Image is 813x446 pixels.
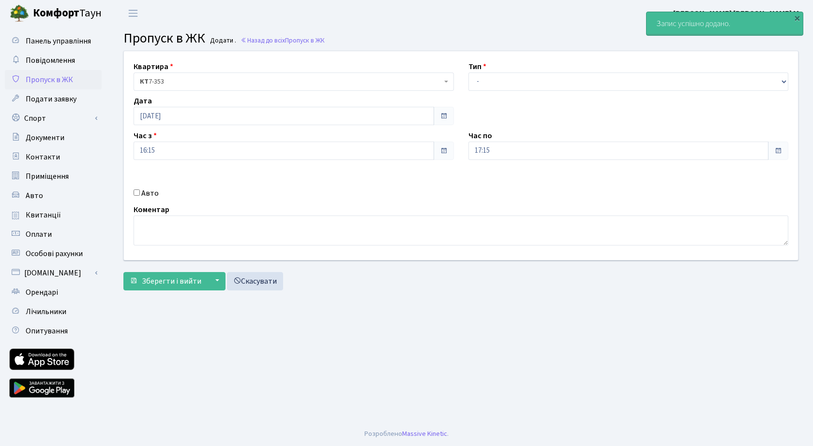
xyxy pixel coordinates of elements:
[5,31,102,51] a: Панель управління
[134,72,454,91] span: <b>КТ</b>&nbsp;&nbsp;&nbsp;&nbsp;7-353
[5,147,102,167] a: Контакти
[123,29,205,48] span: Пропуск в ЖК
[5,109,102,128] a: Спорт
[10,4,29,23] img: logo.png
[26,152,60,162] span: Контакти
[5,51,102,70] a: Повідомлення
[33,5,102,22] span: Таун
[134,61,173,72] label: Квартира
[134,204,169,216] label: Коментар
[26,94,76,104] span: Подати заявку
[5,205,102,225] a: Квитанції
[26,306,66,317] span: Лічильники
[26,287,58,298] span: Орендарі
[123,272,208,290] button: Зберегти і вийти
[26,248,83,259] span: Особові рахунки
[5,186,102,205] a: Авто
[33,5,79,21] b: Комфорт
[241,36,325,45] a: Назад до всіхПропуск в ЖК
[26,210,61,220] span: Квитанції
[141,187,159,199] label: Авто
[5,167,102,186] a: Приміщення
[5,321,102,341] a: Опитування
[468,61,486,72] label: Тип
[792,13,802,23] div: ×
[5,225,102,244] a: Оплати
[5,128,102,147] a: Документи
[140,77,149,86] b: КТ
[5,283,102,302] a: Орендарі
[140,77,442,86] span: <b>КТ</b>&nbsp;&nbsp;&nbsp;&nbsp;7-353
[26,171,69,182] span: Приміщення
[208,37,236,45] small: Додати .
[468,130,492,142] label: Час по
[285,36,325,45] span: Пропуск в ЖК
[5,263,102,283] a: [DOMAIN_NAME]
[647,12,803,35] div: Запис успішно додано.
[26,55,75,66] span: Повідомлення
[134,130,157,142] label: Час з
[26,229,52,240] span: Оплати
[5,89,102,109] a: Подати заявку
[5,244,102,263] a: Особові рахунки
[134,95,152,107] label: Дата
[121,5,145,21] button: Переключити навігацію
[26,326,68,336] span: Опитування
[26,190,43,201] span: Авто
[26,74,73,85] span: Пропуск в ЖК
[26,132,64,143] span: Документи
[142,276,201,287] span: Зберегти і вийти
[673,8,801,19] a: [PERSON_NAME] [PERSON_NAME] М.
[227,272,283,290] a: Скасувати
[402,429,447,439] a: Massive Kinetic
[364,429,449,439] div: Розроблено .
[5,302,102,321] a: Лічильники
[5,70,102,89] a: Пропуск в ЖК
[26,36,91,46] span: Панель управління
